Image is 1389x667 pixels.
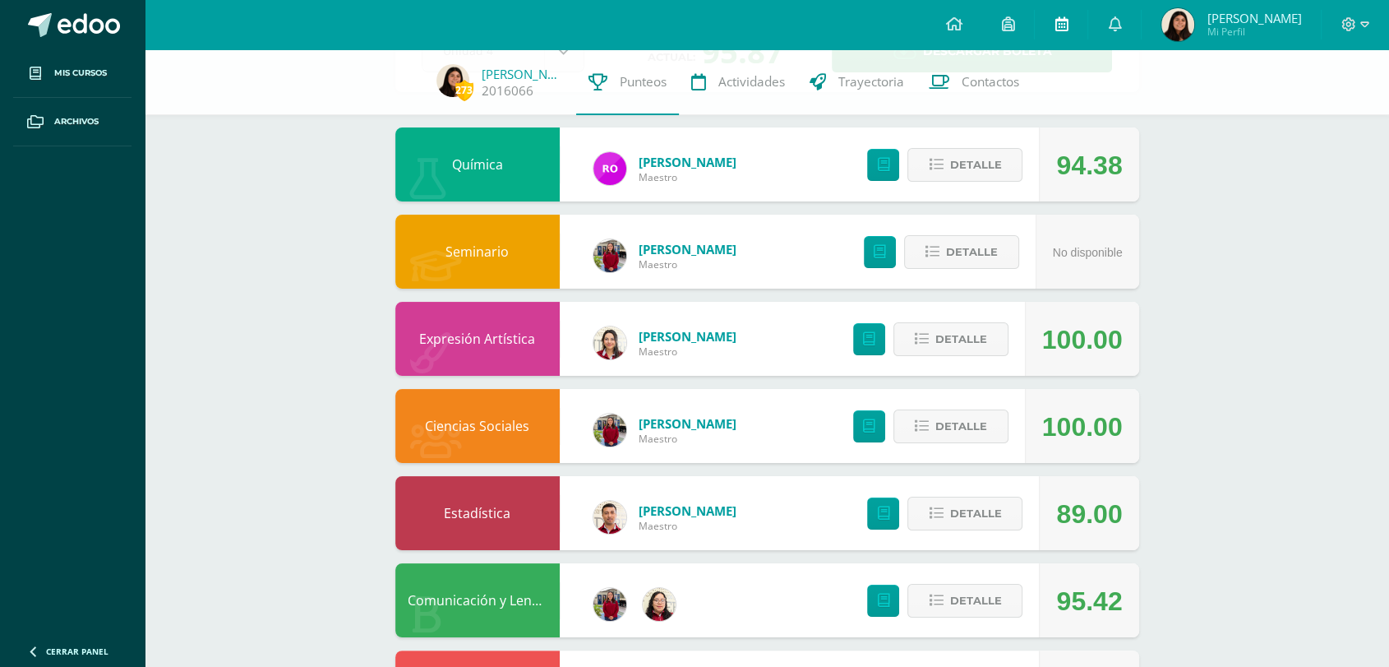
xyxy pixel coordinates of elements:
div: 89.00 [1056,477,1122,551]
span: Trayectoria [838,73,904,90]
span: Mis cursos [54,67,107,80]
a: Contactos [916,49,1031,115]
a: [PERSON_NAME] [639,154,736,170]
a: Punteos [576,49,679,115]
img: 08228f36aa425246ac1f75ab91e507c5.png [593,152,626,185]
div: Ciencias Sociales [395,389,560,463]
span: Detalle [949,498,1001,529]
button: Detalle [904,235,1019,269]
a: Archivos [13,98,132,146]
a: [PERSON_NAME] [482,66,564,82]
div: Estadística [395,476,560,550]
img: 08cdfe488ee6e762f49c3a355c2599e7.png [593,327,626,359]
div: Expresión Artística [395,302,560,376]
span: Maestro [639,519,736,533]
img: 8967023db232ea363fa53c906190b046.png [593,501,626,534]
button: Detalle [893,322,1008,356]
span: 273 [455,80,473,100]
div: 94.38 [1056,128,1122,202]
span: Detalle [935,324,987,354]
a: [PERSON_NAME] [639,241,736,257]
div: 100.00 [1042,303,1123,377]
span: Maestro [639,345,736,359]
div: Seminario [395,215,560,289]
span: Cerrar panel [46,646,108,657]
span: Detalle [935,411,987,442]
img: d66720014760d80f5c098767f9c1150e.png [1161,8,1194,41]
span: Detalle [949,150,1001,180]
span: Maestro [639,257,736,271]
img: c6b4b3f06f981deac34ce0a071b61492.png [643,588,676,621]
span: Contactos [962,73,1019,90]
button: Detalle [907,497,1022,530]
span: Detalle [946,237,998,267]
span: Detalle [949,586,1001,616]
span: [PERSON_NAME] [1207,10,1301,26]
img: d66720014760d80f5c098767f9c1150e.png [436,64,469,97]
img: e1f0730b59be0d440f55fb027c9eff26.png [593,414,626,447]
a: [PERSON_NAME] [639,415,736,432]
span: Mi Perfil [1207,25,1301,39]
button: Detalle [893,410,1008,443]
a: 2016066 [482,82,533,100]
div: 100.00 [1042,390,1123,464]
span: No disponible [1053,246,1123,259]
img: e1f0730b59be0d440f55fb027c9eff26.png [593,588,626,621]
button: Detalle [907,584,1022,618]
a: Trayectoria [797,49,916,115]
a: [PERSON_NAME] [639,503,736,519]
button: Detalle [907,148,1022,182]
div: 95.42 [1056,564,1122,638]
span: Punteos [620,73,667,90]
span: Maestro [639,170,736,184]
img: e1f0730b59be0d440f55fb027c9eff26.png [593,239,626,272]
a: Actividades [679,49,797,115]
div: Química [395,127,560,201]
span: Archivos [54,115,99,128]
span: Maestro [639,432,736,446]
div: Comunicación y Lenguaje [395,563,560,637]
a: [PERSON_NAME] [639,328,736,345]
span: Actividades [718,73,785,90]
a: Mis cursos [13,49,132,98]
